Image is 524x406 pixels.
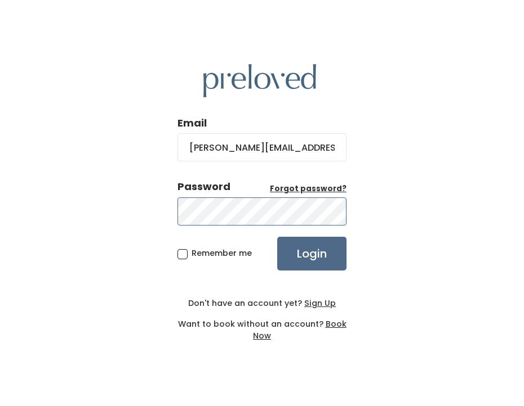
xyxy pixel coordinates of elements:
[192,247,252,259] span: Remember me
[177,297,347,309] div: Don't have an account yet?
[177,116,207,130] label: Email
[270,183,347,194] u: Forgot password?
[277,237,347,270] input: Login
[302,297,336,309] a: Sign Up
[203,64,316,97] img: preloved logo
[304,297,336,309] u: Sign Up
[270,183,347,195] a: Forgot password?
[177,309,347,342] div: Want to book without an account?
[253,318,347,341] a: Book Now
[177,179,230,194] div: Password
